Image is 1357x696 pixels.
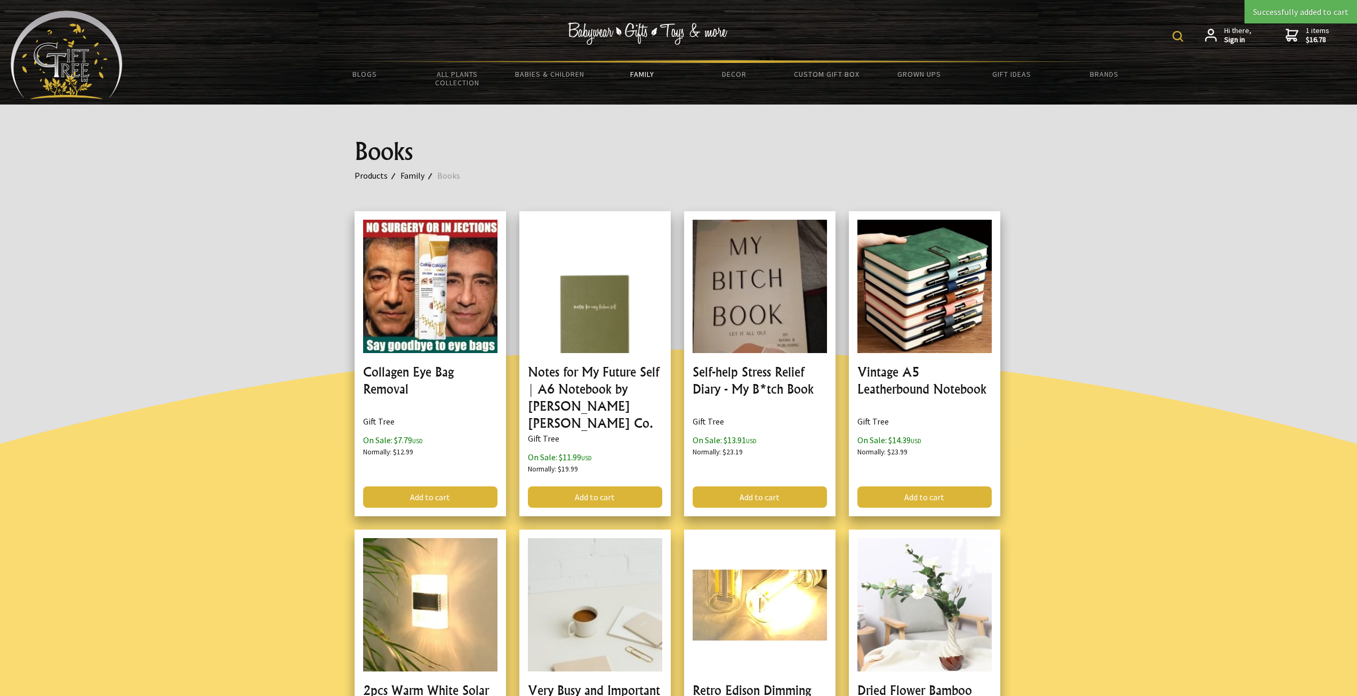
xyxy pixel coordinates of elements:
[1205,26,1251,45] a: Hi there,Sign in
[688,63,781,85] a: Decor
[355,139,1003,164] h1: Books
[1224,26,1251,45] span: Hi there,
[781,63,873,85] a: Custom Gift Box
[568,22,728,45] img: Babywear - Gifts - Toys & more
[503,63,596,85] a: Babies & Children
[1224,35,1251,45] strong: Sign in
[363,486,497,508] a: Add to cart
[693,486,827,508] a: Add to cart
[1306,35,1329,45] strong: $16.78
[857,486,992,508] a: Add to cart
[437,169,473,182] a: Books
[1306,26,1329,45] span: 1 items
[319,63,411,85] a: BLOGS
[1173,31,1183,42] img: product search
[873,63,965,85] a: Grown Ups
[411,63,503,94] a: All Plants Collection
[355,169,400,182] a: Products
[528,486,662,508] a: Add to cart
[596,63,688,85] a: Family
[11,11,123,99] img: Babyware - Gifts - Toys and more...
[400,169,437,182] a: Family
[966,63,1058,85] a: Gift Ideas
[1286,26,1329,45] a: 1 items$16.78
[1058,63,1150,85] a: Brands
